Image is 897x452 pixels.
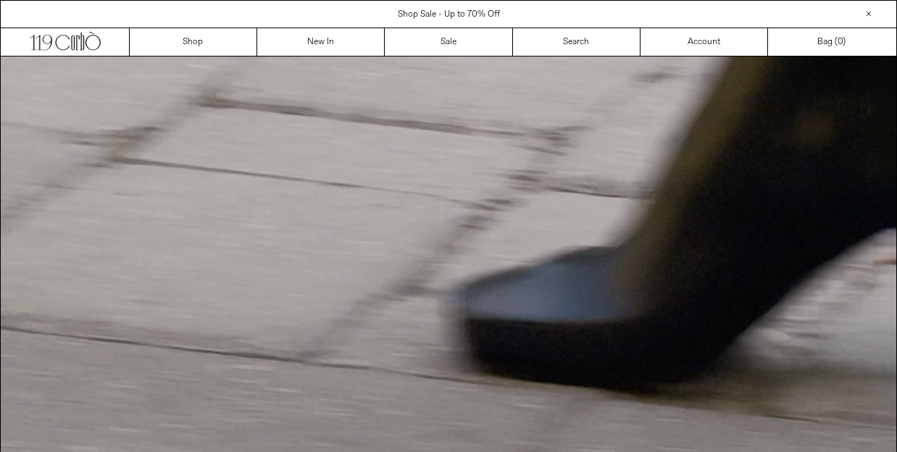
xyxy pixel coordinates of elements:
[385,28,512,56] a: Sale
[130,28,257,56] a: Shop
[257,28,385,56] a: New In
[838,36,843,48] span: 0
[838,35,846,49] span: )
[641,28,768,56] a: Account
[768,28,896,56] a: Bag ()
[398,9,500,20] a: Shop Sale - Up to 70% Off
[513,28,641,56] a: Search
